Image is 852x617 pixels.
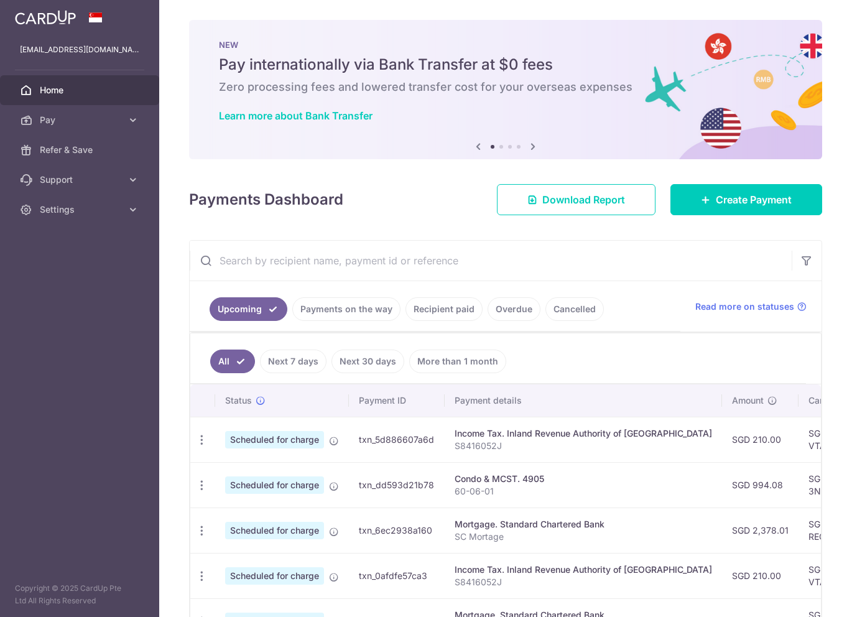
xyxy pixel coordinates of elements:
[189,20,822,159] img: Bank transfer banner
[695,300,794,313] span: Read more on statuses
[455,485,712,498] p: 60-06-01
[455,518,712,531] div: Mortgage. Standard Chartered Bank
[219,40,792,50] p: NEW
[189,188,343,211] h4: Payments Dashboard
[219,80,792,95] h6: Zero processing fees and lowered transfer cost for your overseas expenses
[455,427,712,440] div: Income Tax. Inland Revenue Authority of [GEOGRAPHIC_DATA]
[542,192,625,207] span: Download Report
[225,522,324,539] span: Scheduled for charge
[210,350,255,373] a: All
[455,531,712,543] p: SC Mortage
[455,440,712,452] p: S8416052J
[225,567,324,585] span: Scheduled for charge
[722,508,799,553] td: SGD 2,378.01
[670,184,822,215] a: Create Payment
[349,553,445,598] td: txn_0afdfe57ca3
[349,508,445,553] td: txn_6ec2938a160
[722,462,799,508] td: SGD 994.08
[445,384,722,417] th: Payment details
[40,84,122,96] span: Home
[722,417,799,462] td: SGD 210.00
[190,241,792,281] input: Search by recipient name, payment id or reference
[15,10,76,25] img: CardUp
[545,297,604,321] a: Cancelled
[455,564,712,576] div: Income Tax. Inland Revenue Authority of [GEOGRAPHIC_DATA]
[695,300,807,313] a: Read more on statuses
[455,473,712,485] div: Condo & MCST. 4905
[40,114,122,126] span: Pay
[260,350,326,373] a: Next 7 days
[409,350,506,373] a: More than 1 month
[219,55,792,75] h5: Pay internationally via Bank Transfer at $0 fees
[219,109,373,122] a: Learn more about Bank Transfer
[455,576,712,588] p: S8416052J
[349,462,445,508] td: txn_dd593d21b78
[716,192,792,207] span: Create Payment
[210,297,287,321] a: Upcoming
[40,144,122,156] span: Refer & Save
[225,394,252,407] span: Status
[20,44,139,56] p: [EMAIL_ADDRESS][DOMAIN_NAME]
[722,553,799,598] td: SGD 210.00
[292,297,401,321] a: Payments on the way
[349,384,445,417] th: Payment ID
[497,184,655,215] a: Download Report
[40,174,122,186] span: Support
[405,297,483,321] a: Recipient paid
[40,203,122,216] span: Settings
[732,394,764,407] span: Amount
[225,476,324,494] span: Scheduled for charge
[488,297,540,321] a: Overdue
[225,431,324,448] span: Scheduled for charge
[331,350,404,373] a: Next 30 days
[349,417,445,462] td: txn_5d886607a6d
